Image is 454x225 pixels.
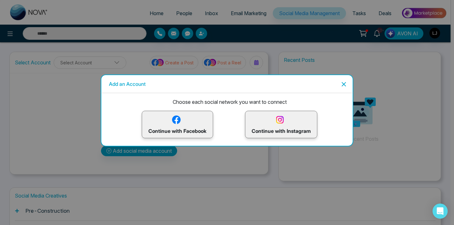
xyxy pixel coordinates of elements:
[338,79,348,89] button: Close
[109,80,146,88] h5: Add an Account
[274,114,285,125] img: instagram
[252,114,311,135] p: Continue with Instagram
[171,114,182,125] img: facebook
[106,98,353,106] p: Choose each social network you want to connect
[148,114,206,135] p: Continue with Facebook
[433,204,448,219] div: Open Intercom Messenger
